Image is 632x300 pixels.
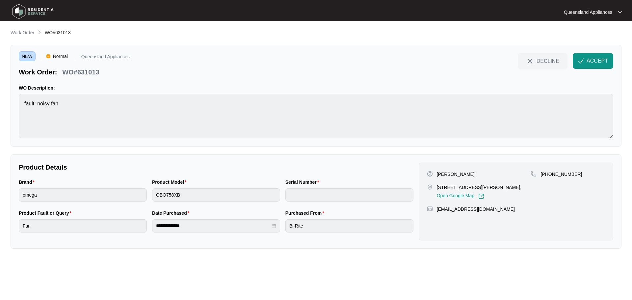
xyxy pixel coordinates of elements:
img: user-pin [427,171,433,177]
label: Product Model [152,179,189,185]
img: chevron-right [37,30,42,35]
label: Product Fault or Query [19,210,74,216]
p: [STREET_ADDRESS][PERSON_NAME], [437,184,522,191]
textarea: fault: noisy fan [19,94,613,138]
label: Brand [19,179,37,185]
input: Date Purchased [156,222,270,229]
a: Work Order [9,29,36,37]
img: Link-External [478,193,484,199]
button: close-IconDECLINE [518,53,567,69]
a: Open Google Map [437,193,484,199]
input: Product Model [152,188,280,202]
input: Brand [19,188,147,202]
span: WO#631013 [45,30,71,35]
p: Work Order [11,29,34,36]
label: Purchased From [285,210,327,216]
input: Purchased From [285,219,413,232]
input: Product Fault or Query [19,219,147,232]
img: Vercel Logo [46,54,50,58]
button: check-IconACCEPT [573,53,613,69]
p: WO Description: [19,85,613,91]
img: close-Icon [526,57,534,65]
img: map-pin [531,171,537,177]
p: [PERSON_NAME] [437,171,475,177]
p: Product Details [19,163,413,172]
label: Date Purchased [152,210,192,216]
p: Queensland Appliances [81,54,130,61]
p: Queensland Appliances [564,9,612,15]
label: Serial Number [285,179,322,185]
span: NEW [19,51,36,61]
p: Work Order: [19,68,57,77]
img: residentia service logo [10,2,56,21]
img: map-pin [427,184,433,190]
p: [PHONE_NUMBER] [540,171,582,177]
p: [EMAIL_ADDRESS][DOMAIN_NAME] [437,206,515,212]
img: dropdown arrow [618,11,622,14]
input: Serial Number [285,188,413,202]
span: Normal [50,51,70,61]
span: DECLINE [537,57,559,65]
img: check-Icon [578,58,584,64]
p: WO#631013 [62,68,99,77]
span: ACCEPT [587,57,608,65]
img: map-pin [427,206,433,212]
